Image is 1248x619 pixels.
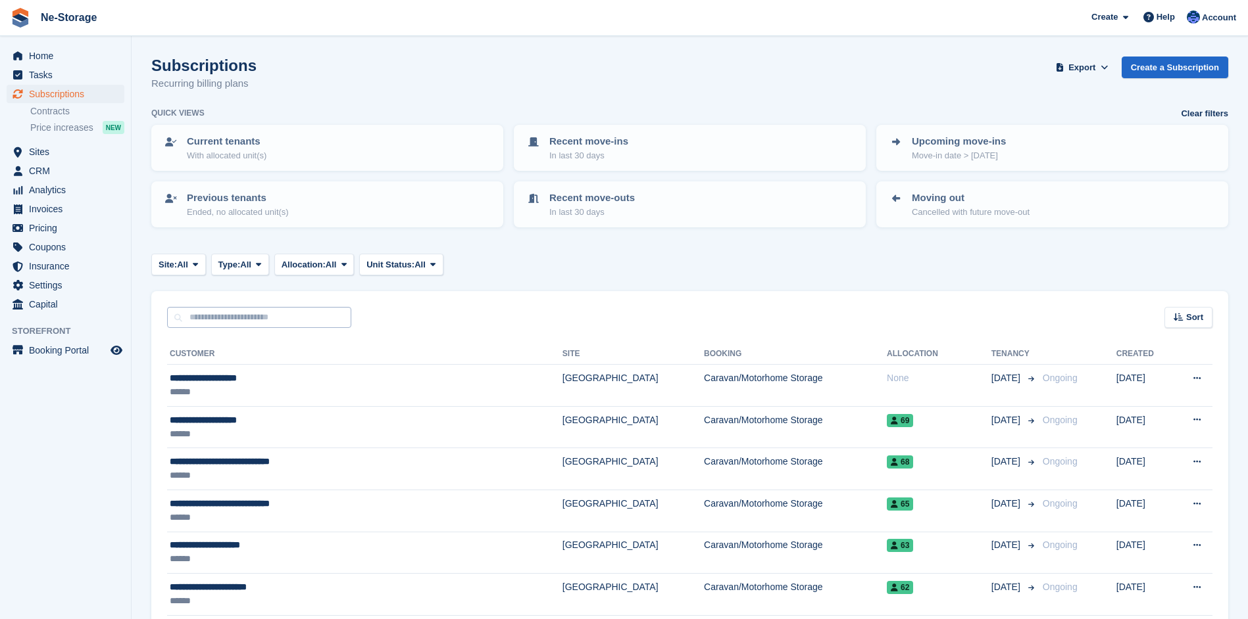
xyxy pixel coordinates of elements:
[29,181,108,199] span: Analytics
[159,258,177,271] span: Site:
[562,344,704,365] th: Site
[29,295,108,313] span: Capital
[29,162,108,180] span: CRM
[274,254,355,275] button: Allocation: All
[704,448,887,490] td: Caravan/Motorhome Storage
[187,206,289,219] p: Ended, no allocated unit(s)
[326,258,337,271] span: All
[1043,415,1078,425] span: Ongoing
[1043,373,1078,383] span: Ongoing
[549,149,628,162] p: In last 30 days
[562,406,704,448] td: [GEOGRAPHIC_DATA]
[29,238,108,256] span: Coupons
[562,532,704,574] td: [GEOGRAPHIC_DATA]
[1116,344,1172,365] th: Created
[7,295,124,313] a: menu
[1202,11,1236,24] span: Account
[167,344,562,365] th: Customer
[912,191,1030,206] p: Moving out
[887,344,991,365] th: Allocation
[151,76,257,91] p: Recurring billing plans
[30,120,124,135] a: Price increases NEW
[704,406,887,448] td: Caravan/Motorhome Storage
[1186,311,1203,324] span: Sort
[1043,582,1078,592] span: Ongoing
[187,149,266,162] p: With allocated unit(s)
[29,85,108,103] span: Subscriptions
[211,254,269,275] button: Type: All
[7,276,124,294] a: menu
[1116,406,1172,448] td: [DATE]
[704,344,887,365] th: Booking
[878,183,1227,226] a: Moving out Cancelled with future move-out
[1043,498,1078,509] span: Ongoing
[912,134,1006,149] p: Upcoming move-ins
[1181,107,1228,120] a: Clear filters
[151,254,206,275] button: Site: All
[151,57,257,74] h1: Subscriptions
[704,490,887,532] td: Caravan/Motorhome Storage
[887,371,991,385] div: None
[562,574,704,616] td: [GEOGRAPHIC_DATA]
[1116,574,1172,616] td: [DATE]
[151,107,205,119] h6: Quick views
[1116,365,1172,407] td: [DATE]
[704,532,887,574] td: Caravan/Motorhome Storage
[887,414,913,427] span: 69
[562,490,704,532] td: [GEOGRAPHIC_DATA]
[30,105,124,118] a: Contracts
[887,455,913,469] span: 68
[109,342,124,358] a: Preview store
[7,238,124,256] a: menu
[240,258,251,271] span: All
[549,134,628,149] p: Recent move-ins
[562,365,704,407] td: [GEOGRAPHIC_DATA]
[7,181,124,199] a: menu
[887,581,913,594] span: 62
[515,126,864,170] a: Recent move-ins In last 30 days
[562,448,704,490] td: [GEOGRAPHIC_DATA]
[704,365,887,407] td: Caravan/Motorhome Storage
[11,8,30,28] img: stora-icon-8386f47178a22dfd0bd8f6a31ec36ba5ce8667c1dd55bd0f319d3a0aa187defe.svg
[7,257,124,275] a: menu
[991,580,1023,594] span: [DATE]
[7,143,124,161] a: menu
[991,497,1023,511] span: [DATE]
[1116,490,1172,532] td: [DATE]
[991,413,1023,427] span: [DATE]
[29,341,108,359] span: Booking Portal
[1068,61,1095,74] span: Export
[29,143,108,161] span: Sites
[1043,456,1078,467] span: Ongoing
[7,47,124,65] a: menu
[1043,539,1078,550] span: Ongoing
[36,7,102,28] a: Ne-Storage
[1122,57,1228,78] a: Create a Subscription
[359,254,443,275] button: Unit Status: All
[549,206,635,219] p: In last 30 days
[29,219,108,237] span: Pricing
[177,258,188,271] span: All
[29,200,108,218] span: Invoices
[1157,11,1175,24] span: Help
[7,200,124,218] a: menu
[7,219,124,237] a: menu
[912,149,1006,162] p: Move-in date > [DATE]
[187,134,266,149] p: Current tenants
[1091,11,1118,24] span: Create
[218,258,241,271] span: Type:
[414,258,426,271] span: All
[29,276,108,294] span: Settings
[153,183,502,226] a: Previous tenants Ended, no allocated unit(s)
[7,162,124,180] a: menu
[991,455,1023,469] span: [DATE]
[7,85,124,103] a: menu
[887,539,913,552] span: 63
[704,574,887,616] td: Caravan/Motorhome Storage
[887,497,913,511] span: 65
[1116,448,1172,490] td: [DATE]
[153,126,502,170] a: Current tenants With allocated unit(s)
[30,122,93,134] span: Price increases
[991,344,1037,365] th: Tenancy
[1187,11,1200,24] img: Karol Carter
